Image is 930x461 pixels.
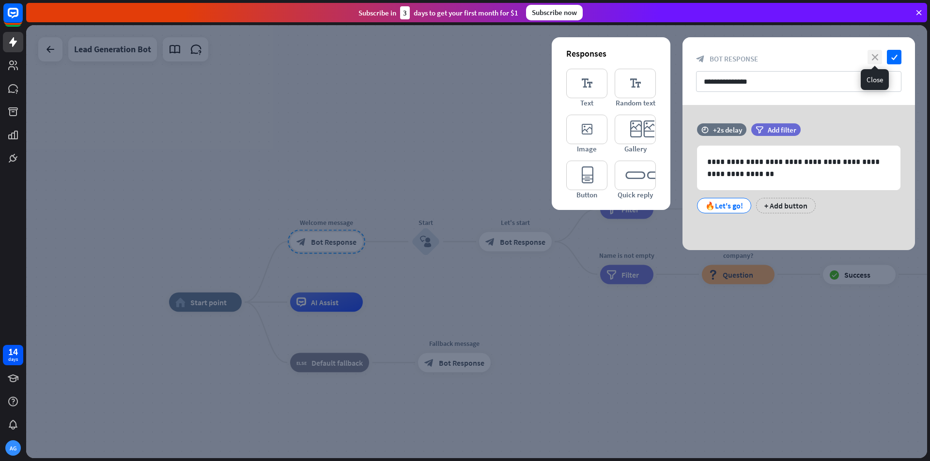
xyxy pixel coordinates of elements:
[713,125,742,134] div: +2s delay
[756,126,763,134] i: filter
[710,54,758,63] span: Bot Response
[756,198,816,213] div: + Add button
[8,356,18,363] div: days
[696,55,705,63] i: block_bot_response
[3,345,23,365] a: 14 days
[705,198,743,213] div: 🔥Let's go!
[8,4,37,33] button: Open LiveChat chat widget
[887,50,901,64] i: check
[768,125,796,134] span: Add filter
[5,440,21,456] div: AG
[701,126,709,133] i: time
[400,6,410,19] div: 3
[358,6,518,19] div: Subscribe in days to get your first month for $1
[868,50,882,64] i: close
[8,347,18,356] div: 14
[526,5,583,20] div: Subscribe now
